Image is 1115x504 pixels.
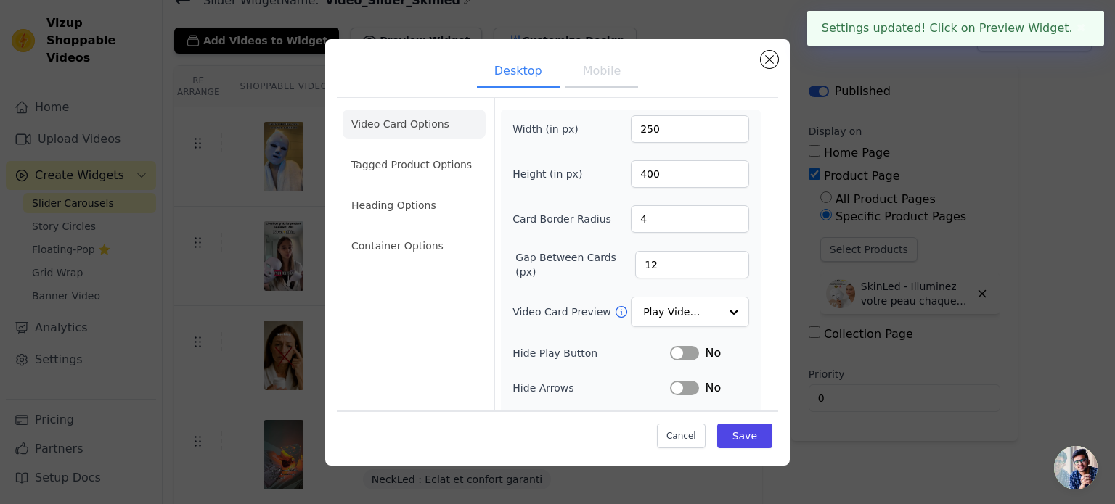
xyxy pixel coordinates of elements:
li: Video Card Options [343,110,486,139]
label: Hide Arrows [512,381,670,395]
li: Heading Options [343,191,486,220]
label: Height (in px) [512,167,592,181]
div: Settings updated! Click on Preview Widget. [807,11,1104,46]
label: Hide Play Button [512,346,670,360]
span: No [705,344,721,362]
li: Container Options [343,231,486,260]
button: Desktop [477,57,560,88]
label: Card Border Radius [512,212,611,226]
a: Ouvrir le chat [1054,446,1098,489]
label: Width (in px) [512,122,592,136]
button: Cancel [657,424,706,448]
label: Gap Between Cards (px) [515,250,635,279]
button: Close modal [761,51,778,68]
span: No [705,379,721,397]
button: Mobile [565,57,638,88]
button: Close [1073,20,1090,37]
label: Video Card Preview [512,305,613,319]
li: Tagged Product Options [343,150,486,179]
button: Save [717,424,772,448]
